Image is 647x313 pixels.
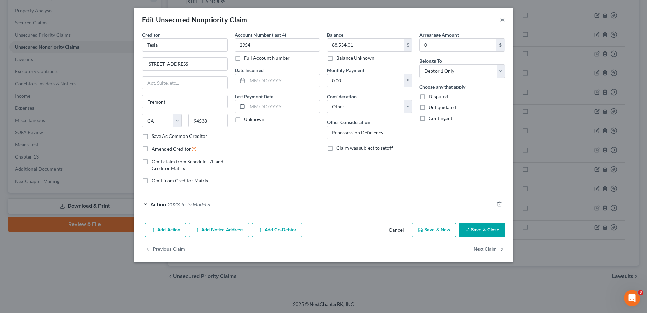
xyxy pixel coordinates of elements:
[142,95,227,108] input: Enter city...
[247,74,320,87] input: MM/DD/YYYY
[142,38,228,52] input: Search creditor by name...
[150,201,166,207] span: Action
[624,290,640,306] iframe: Intercom live chat
[419,31,459,38] label: Arrearage Amount
[152,178,208,183] span: Omit from Creditor Matrix
[327,31,343,38] label: Balance
[244,55,290,61] label: Full Account Number
[168,201,210,207] span: 2023 Tesla Model S
[188,114,228,127] input: Enter zip...
[152,133,207,140] label: Save As Common Creditor
[429,115,452,121] span: Contingent
[404,39,412,51] div: $
[235,31,286,38] label: Account Number (last 4)
[142,77,227,89] input: Apt, Suite, etc...
[638,290,643,295] span: 3
[336,55,374,61] label: Balance Unknown
[336,145,393,151] span: Claim was subject to setoff
[189,223,249,237] button: Add Notice Address
[404,74,412,87] div: $
[244,116,264,123] label: Unknown
[145,243,185,257] button: Previous Claim
[235,38,320,52] input: XXXX
[142,32,160,38] span: Creditor
[142,15,247,24] div: Edit Unsecured Nonpriority Claim
[327,74,404,87] input: 0.00
[474,243,505,257] button: Next Claim
[419,83,465,90] label: Choose any that apply
[235,93,273,100] label: Last Payment Date
[419,58,442,64] span: Belongs To
[412,223,456,237] button: Save & New
[152,146,191,152] span: Amended Creditor
[327,93,357,100] label: Consideration
[429,104,456,110] span: Unliquidated
[327,67,364,74] label: Monthly Payment
[327,126,412,139] input: Specify...
[252,223,302,237] button: Add Co-Debtor
[500,16,505,24] button: ×
[142,58,227,70] input: Enter address...
[459,223,505,237] button: Save & Close
[327,39,404,51] input: 0.00
[327,119,370,126] label: Other Consideration
[429,93,448,99] span: Disputed
[383,224,409,237] button: Cancel
[247,100,320,113] input: MM/DD/YYYY
[420,39,496,51] input: 0.00
[235,67,264,74] label: Date Incurred
[152,159,223,171] span: Omit claim from Schedule E/F and Creditor Matrix
[145,223,186,237] button: Add Action
[496,39,505,51] div: $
